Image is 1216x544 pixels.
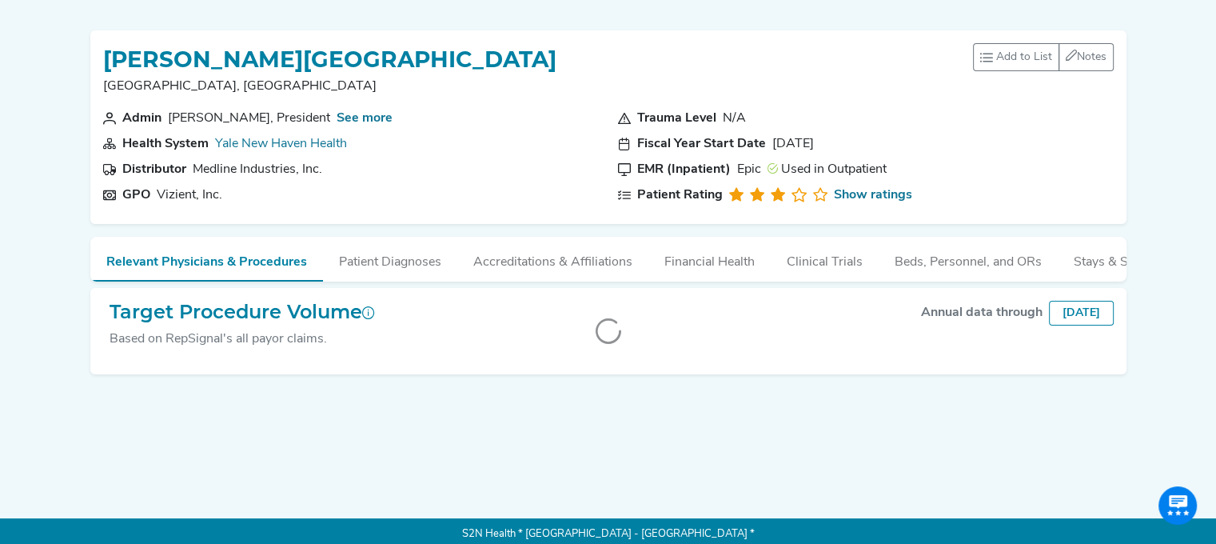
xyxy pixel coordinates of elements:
div: Epic [737,160,761,179]
button: Clinical Trials [771,237,879,280]
div: Fiscal Year Start Date [637,134,766,154]
a: See more [337,112,393,125]
div: EMR (Inpatient) [637,160,731,179]
button: Relevant Physicians & Procedures [90,237,323,282]
div: Richard Lisitano, President [168,109,330,128]
div: Health System [122,134,209,154]
div: Used in Outpatient [767,160,887,179]
a: Yale New Haven Health [215,138,347,150]
div: Yale New Haven Health [215,134,347,154]
div: GPO [122,186,150,205]
div: Medline Industries, Inc. [193,160,322,179]
button: Financial Health [648,237,771,280]
div: Patient Rating [637,186,723,205]
h1: [PERSON_NAME][GEOGRAPHIC_DATA] [103,46,556,74]
a: Show ratings [834,186,912,205]
span: Add to List [996,49,1052,66]
button: Notes [1059,43,1114,71]
button: Accreditations & Affiliations [457,237,648,280]
div: [PERSON_NAME], President [168,109,330,128]
button: Beds, Personnel, and ORs [879,237,1058,280]
div: Trauma Level [637,109,716,128]
div: N/A [723,109,746,128]
button: Add to List [973,43,1059,71]
p: [GEOGRAPHIC_DATA], [GEOGRAPHIC_DATA] [103,77,556,96]
div: Vizient, Inc. [157,186,222,205]
button: Patient Diagnoses [323,237,457,280]
div: toolbar [973,43,1114,71]
button: Stays & Services [1058,237,1184,280]
div: Admin [122,109,161,128]
div: [DATE] [772,134,814,154]
div: Distributor [122,160,186,179]
span: Notes [1077,51,1106,63]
